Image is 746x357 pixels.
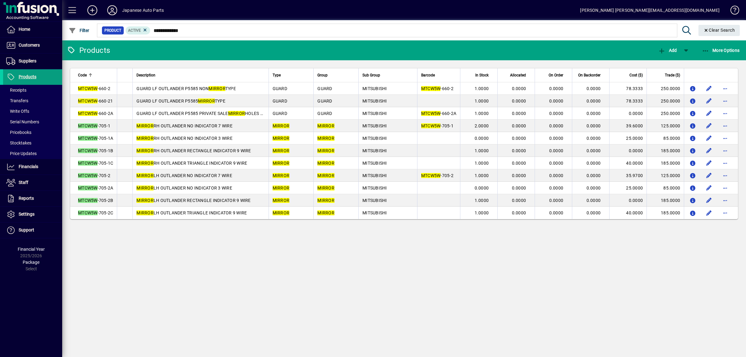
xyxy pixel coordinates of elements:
span: 0.0000 [549,86,564,91]
a: Knowledge Base [726,1,738,21]
span: Product [104,27,121,34]
button: More options [720,96,730,106]
span: -660-2 [78,86,110,91]
em: MIRROR [198,98,215,103]
span: More Options [702,48,740,53]
button: More options [720,108,730,118]
span: 1.0000 [475,98,489,103]
span: Write Offs [6,109,29,114]
button: More options [720,195,730,205]
span: MITSUBISHI [362,198,387,203]
div: Allocated [501,72,532,79]
a: Customers [3,38,62,53]
button: More options [720,133,730,143]
button: Edit [704,146,714,156]
span: -705-2 [421,173,454,178]
span: LH OUTLANDER NO INDICATOR 3 WIRE [136,185,232,190]
td: 40.0000 [609,207,647,219]
span: LH OUTLANDER NO INDICATOR 7 WIRE [136,173,232,178]
em: MTCW5W [78,161,98,166]
span: 0.0000 [512,198,526,203]
td: 0.0000 [609,194,647,207]
div: Description [136,72,265,79]
span: 0.0000 [549,148,564,153]
span: Filter [69,28,90,33]
span: 1.0000 [475,86,489,91]
a: Price Updates [3,148,62,159]
button: Edit [704,121,714,131]
td: 125.0000 [647,169,684,182]
a: Suppliers [3,53,62,69]
span: 0.0000 [512,86,526,91]
span: Barcode [421,72,435,79]
em: MIRROR [273,161,290,166]
a: Staff [3,175,62,190]
span: 1.0000 [475,198,489,203]
span: 0.0000 [512,161,526,166]
span: GUARD [273,111,287,116]
em: MIRROR [317,185,334,190]
span: Cost ($) [629,72,643,79]
span: MITSUBISHI [362,173,387,178]
span: Pricebooks [6,130,31,135]
span: 1.0000 [475,111,489,116]
td: 40.0000 [609,157,647,169]
a: Serial Numbers [3,117,62,127]
em: MIRROR [136,185,154,190]
a: Stocktakes [3,138,62,148]
span: 0.0000 [549,111,564,116]
span: 0.0000 [549,136,564,141]
span: 0.0000 [549,98,564,103]
span: GUARD LF OUTLANDER P5585 NON TYPE [136,86,236,91]
a: Home [3,22,62,37]
span: In Stock [475,72,489,79]
span: On Order [549,72,563,79]
em: MIRROR [273,173,290,178]
span: 0.0000 [587,210,601,215]
span: 0.0000 [587,136,601,141]
span: 2.0000 [475,123,489,128]
button: Add [82,5,102,16]
div: Code [78,72,113,79]
button: More options [720,84,730,94]
button: More options [720,208,730,218]
em: MIRROR [317,198,334,203]
span: -705-1B [78,148,113,153]
em: MTCW5W [78,86,98,91]
span: Serial Numbers [6,119,39,124]
button: Edit [704,208,714,218]
div: Products [67,45,110,55]
mat-chip: Activation Status: Active [126,26,150,34]
td: 39.6000 [609,120,647,132]
em: MTCW5W [78,136,98,141]
span: Package [23,260,39,265]
span: 0.0000 [587,173,601,178]
a: Settings [3,207,62,222]
span: 0.0000 [587,111,601,116]
span: MITSUBISHI [362,136,387,141]
span: Staff [19,180,28,185]
td: 85.0000 [647,182,684,194]
span: GUARD LF OUTLANDER P5585 TYPE [136,98,225,103]
span: -705-1A [78,136,113,141]
span: 0.0000 [587,123,601,128]
span: -705-2B [78,198,113,203]
span: Code [78,72,87,79]
em: MIRROR [136,173,154,178]
span: -660-2A [421,111,456,116]
em: MIRROR [136,136,154,141]
span: GUARD [273,98,287,103]
span: Clear Search [703,28,735,33]
button: More options [720,171,730,181]
em: MTCW5W [78,173,98,178]
em: MIRROR [228,111,245,116]
button: Edit [704,96,714,106]
span: 0.0000 [587,86,601,91]
em: MTCW5W [421,123,441,128]
em: MIRROR [273,148,290,153]
span: RH OUTLANDER NO INDICATOR 7 WIRE [136,123,233,128]
a: Support [3,222,62,238]
span: -705-1 [78,123,110,128]
a: Reports [3,191,62,206]
span: MITSUBISHI [362,98,387,103]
